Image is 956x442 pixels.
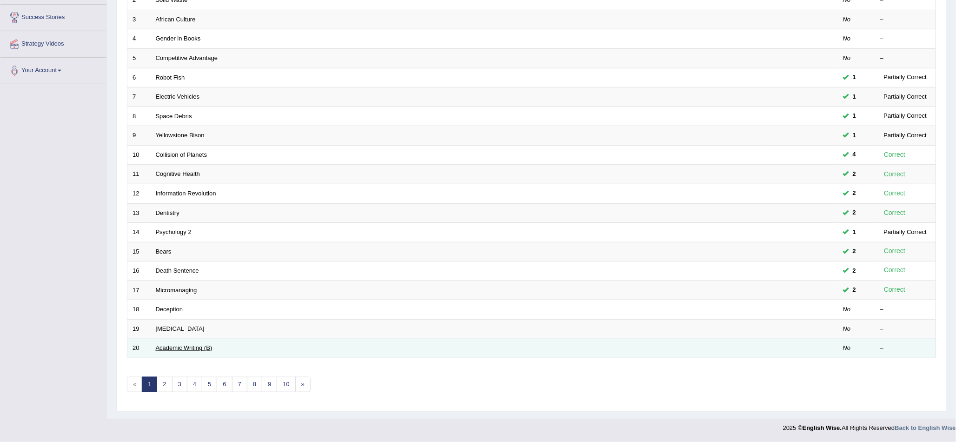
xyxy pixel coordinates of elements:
span: You can still take this question [849,131,860,141]
td: 19 [127,319,151,339]
td: 7 [127,87,151,107]
a: Back to English Wise [895,424,956,431]
a: » [295,377,311,392]
a: 2 [157,377,172,392]
a: Electric Vehicles [156,93,200,100]
a: Gender in Books [156,35,201,42]
a: Cognitive Health [156,170,200,177]
td: 17 [127,281,151,300]
a: African Culture [156,16,196,23]
span: You can still take this question [849,150,860,160]
div: Partially Correct [880,111,930,121]
td: 5 [127,49,151,68]
a: 7 [232,377,247,392]
a: Robot Fish [156,74,185,81]
em: No [843,35,851,42]
a: 6 [217,377,232,392]
a: Yellowstone Bison [156,132,205,139]
span: You can still take this question [849,111,860,121]
a: [MEDICAL_DATA] [156,325,205,332]
div: – [880,15,930,24]
a: Micromanaging [156,287,197,294]
td: 14 [127,223,151,242]
div: Correct [880,188,910,199]
td: 18 [127,300,151,320]
td: 4 [127,29,151,49]
a: Success Stories [0,5,106,28]
a: Your Account [0,58,106,81]
em: No [843,54,851,61]
td: 15 [127,242,151,261]
div: Partially Correct [880,131,930,141]
em: No [843,325,851,332]
div: Partially Correct [880,92,930,102]
td: 8 [127,107,151,126]
div: Correct [880,285,910,295]
a: Bears [156,248,172,255]
div: Correct [880,265,910,276]
td: 13 [127,203,151,223]
a: 1 [142,377,157,392]
td: 11 [127,165,151,184]
div: Correct [880,169,910,180]
span: You can still take this question [849,247,860,256]
a: 4 [187,377,202,392]
div: Correct [880,208,910,218]
td: 20 [127,339,151,358]
a: Space Debris [156,113,192,120]
td: 6 [127,68,151,87]
a: Information Revolution [156,190,216,197]
a: Death Sentence [156,267,199,274]
a: 10 [277,377,295,392]
a: 9 [262,377,277,392]
span: You can still take this question [849,92,860,102]
div: – [880,344,930,353]
a: Psychology 2 [156,228,192,235]
div: Partially Correct [880,228,930,237]
em: No [843,306,851,313]
div: – [880,34,930,43]
strong: English Wise. [803,424,842,431]
div: Correct [880,246,910,257]
a: 3 [172,377,187,392]
td: 12 [127,184,151,203]
div: – [880,325,930,334]
a: 8 [247,377,262,392]
a: Collision of Planets [156,151,207,158]
div: – [880,54,930,63]
a: 5 [202,377,217,392]
span: You can still take this question [849,208,860,218]
span: You can still take this question [849,285,860,295]
div: Partially Correct [880,73,930,82]
td: 10 [127,145,151,165]
span: You can still take this question [849,228,860,237]
span: You can still take this question [849,73,860,82]
span: You can still take this question [849,266,860,276]
a: Dentistry [156,209,179,216]
div: – [880,305,930,314]
a: Deception [156,306,183,313]
a: Strategy Videos [0,31,106,54]
div: 2025 © All Rights Reserved [783,419,956,432]
td: 3 [127,10,151,29]
span: You can still take this question [849,169,860,179]
span: You can still take this question [849,188,860,198]
em: No [843,344,851,351]
a: Competitive Advantage [156,54,218,61]
span: « [127,377,142,392]
a: Academic Writing (B) [156,344,212,351]
em: No [843,16,851,23]
td: 9 [127,126,151,146]
td: 16 [127,261,151,281]
div: Correct [880,149,910,160]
